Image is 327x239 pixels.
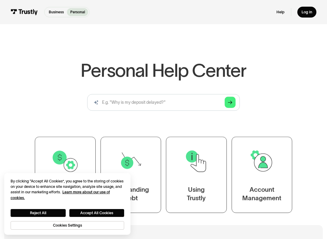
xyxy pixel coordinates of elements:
div: Using Trustly [187,185,206,202]
button: Cookies Settings [11,221,124,230]
div: Cookie banner [4,173,130,235]
p: Business [49,9,64,15]
div: By clicking “Accept All Cookies”, you agree to the storing of cookies on your device to enhance s... [11,178,124,201]
button: Accept All Cookies [69,209,124,217]
a: UsingTrustly [166,137,227,213]
a: Business [46,8,67,16]
div: Account Management [242,185,281,202]
form: Search [87,94,240,111]
h1: Personal Help Center [81,61,246,80]
div: Log in [302,10,312,15]
div: Privacy [11,178,124,230]
a: Help [276,10,285,15]
p: Personal [70,9,85,15]
a: Personal [67,8,88,16]
a: More information about your privacy, opens in a new tab [11,190,110,199]
a: Log in [297,7,316,18]
a: OutstandingDebt [100,137,161,213]
input: search [87,94,240,111]
div: Outstanding Debt [113,185,149,202]
button: Reject All [11,209,66,217]
a: AccountManagement [232,137,292,213]
img: Trustly Logo [11,9,38,15]
a: TransactionSupport [35,137,96,213]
